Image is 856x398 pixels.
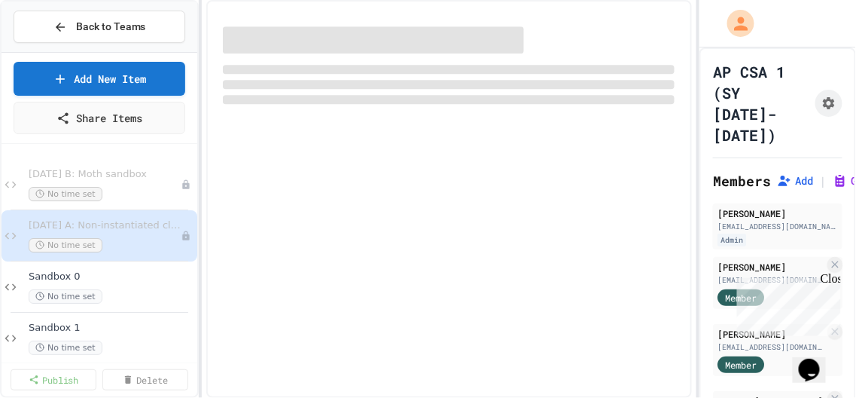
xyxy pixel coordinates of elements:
h1: AP CSA 1 (SY [DATE]-[DATE]) [713,61,809,145]
div: Chat with us now!Close [6,6,104,96]
div: Admin [717,234,746,246]
span: No time set [29,238,102,253]
a: Share Items [14,102,185,134]
div: Unpublished [181,231,191,241]
span: Sandbox 1 [29,322,194,335]
iframe: chat widget [731,272,841,336]
div: Unpublished [181,179,191,190]
a: Publish [11,369,96,390]
div: My Account [711,6,758,41]
div: [PERSON_NAME] [717,260,824,274]
span: Sandbox 0 [29,271,194,283]
span: No time set [29,187,102,201]
a: Delete [102,369,188,390]
span: [DATE] B: Moth sandbox [29,168,181,181]
button: Add [777,173,813,188]
span: Member [725,291,757,305]
div: [EMAIL_ADDRESS][DOMAIN_NAME] [717,341,824,353]
span: Back to Teams [76,19,146,35]
span: | [819,172,827,190]
button: Assignment Settings [815,90,842,117]
span: No time set [29,341,102,355]
div: [EMAIL_ADDRESS][DOMAIN_NAME] [717,221,838,232]
span: Member [725,358,757,372]
div: [EMAIL_ADDRESS][DOMAIN_NAME] [717,274,824,286]
div: [PERSON_NAME] [717,207,838,220]
button: Back to Teams [14,11,185,43]
span: No time set [29,289,102,304]
span: [DATE] A: Non-instantiated classes [29,219,181,232]
div: [PERSON_NAME] [717,327,824,341]
iframe: chat widget [793,338,841,383]
a: Add New Item [14,62,185,96]
h2: Members [713,170,771,191]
